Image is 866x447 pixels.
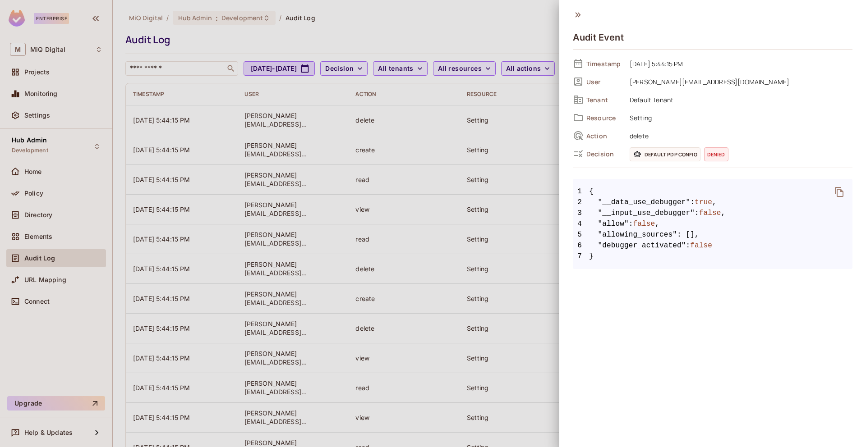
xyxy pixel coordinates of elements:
span: : [629,219,633,229]
span: Timestamp [586,59,622,68]
span: 3 [573,208,589,219]
span: , [721,208,726,219]
span: Default PDP config [630,147,700,161]
span: 6 [573,240,589,251]
span: , [712,197,717,208]
span: false [633,219,655,229]
span: Default Tenant [625,94,852,105]
span: "debugger_activated" [598,240,686,251]
span: "__data_use_debugger" [598,197,691,208]
span: : [], [677,229,699,240]
span: 1 [573,186,589,197]
span: Action [586,132,622,140]
span: Setting [625,112,852,123]
span: false [699,208,721,219]
span: Resource [586,114,622,122]
span: : [695,208,699,219]
span: 4 [573,219,589,229]
span: : [686,240,691,251]
span: [PERSON_NAME][EMAIL_ADDRESS][DOMAIN_NAME] [625,76,852,87]
span: denied [704,147,728,161]
button: delete [829,181,850,203]
span: false [690,240,712,251]
span: Decision [586,150,622,158]
span: 2 [573,197,589,208]
span: "allow" [598,219,629,229]
h4: Audit Event [573,32,624,43]
span: Tenant [586,96,622,104]
span: delete [625,130,852,141]
span: [DATE] 5:44:15 PM [625,58,852,69]
span: "allowing_sources" [598,229,677,240]
span: : [690,197,695,208]
span: "__input_use_debugger" [598,208,695,219]
span: true [695,197,712,208]
span: User [586,78,622,86]
span: { [589,186,594,197]
span: 7 [573,251,589,262]
span: , [655,219,659,229]
span: 5 [573,229,589,240]
span: } [573,251,852,262]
